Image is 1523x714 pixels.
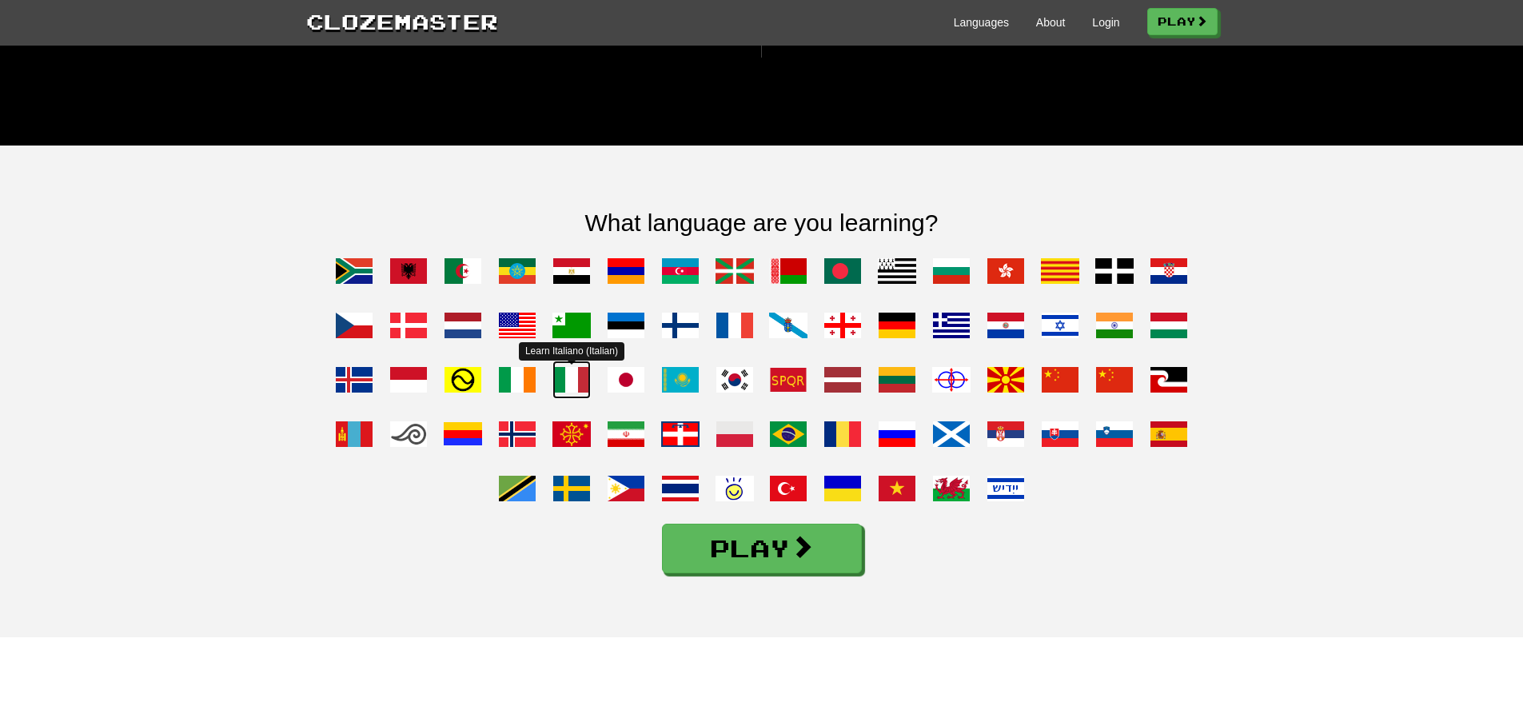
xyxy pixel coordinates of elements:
h2: What language are you learning? [306,209,1218,236]
a: Login [1092,14,1119,30]
a: Clozemaster [306,6,498,36]
a: Play [662,524,862,573]
a: Play [1147,8,1218,35]
a: About [1036,14,1066,30]
a: Languages [954,14,1009,30]
div: Learn Italiano (Italian) [519,342,624,361]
